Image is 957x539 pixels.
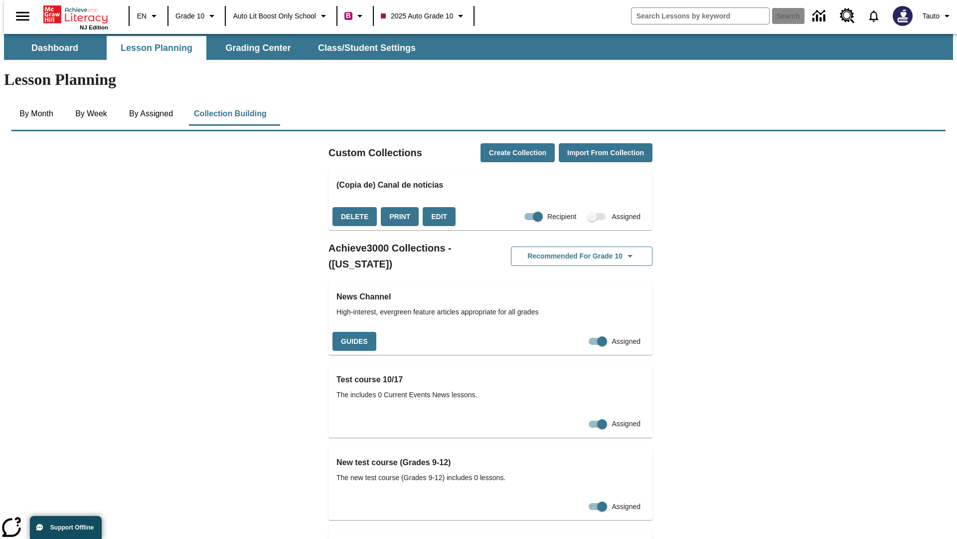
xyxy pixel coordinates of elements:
div: SubNavbar [4,34,953,60]
button: Grade: Grade 10, Select a grade [171,7,222,25]
button: Edit [423,207,456,227]
button: Print, will open in a new window [381,207,419,227]
button: Collection Building [186,102,275,126]
span: Assigned [612,419,640,429]
button: Grading Center [208,36,308,60]
h1: Lesson Planning [4,70,953,89]
span: EN [137,11,147,21]
span: Assigned [612,212,640,222]
h3: Test course 10/17 [336,373,644,387]
span: Recipient [547,212,576,222]
span: 2025 Auto Grade 10 [381,11,453,21]
button: Language: EN, Select a language [133,7,164,25]
button: Recommended for Grade 10 [511,247,652,266]
button: Select a new avatar [887,3,919,29]
img: Avatar [893,6,913,26]
span: Assigned [612,502,640,512]
a: Data Center [806,2,834,30]
span: Assigned [612,336,640,347]
button: By Month [11,102,61,126]
span: Support Offline [50,524,94,531]
button: Create Collection [480,143,555,163]
button: Class/Student Settings [310,36,424,60]
span: B [346,9,351,22]
div: SubNavbar [4,36,425,60]
span: Tauto [923,11,940,21]
button: Profile/Settings [919,7,957,25]
button: By Assigned [121,102,181,126]
button: Import from Collection [559,143,652,163]
button: By Week [66,102,116,126]
button: Lesson Planning [107,36,206,60]
input: search field [632,8,769,24]
span: The new test course (Grades 9-12) includes 0 lessons. [336,473,644,483]
button: Boost Class color is violet red. Change class color [340,7,370,25]
button: Guides [332,332,376,351]
button: Class: 2025 Auto Grade 10, Select your class [377,7,471,25]
button: Dashboard [5,36,105,60]
button: Open side menu [8,1,37,31]
h3: News Channel [336,290,644,304]
span: Auto Lit Boost only School [233,11,316,21]
h3: (Copia de) Canal de noticias [336,178,644,192]
a: Home [43,4,108,24]
span: NJ Edition [80,24,108,30]
a: Notifications [861,3,887,29]
h2: Achieve3000 Collections - ([US_STATE]) [328,240,490,272]
button: Support Offline [30,516,102,539]
h3: New test course (Grades 9-12) [336,456,644,470]
button: School: Auto Lit Boost only School, Select your school [229,7,333,25]
h2: Custom Collections [328,145,422,161]
span: Grade 10 [175,11,204,21]
div: Home [43,3,108,30]
span: The includes 0 Current Events News lessons. [336,390,644,400]
a: Resource Center, Will open in new tab [834,2,861,29]
span: High-interest, evergreen feature articles appropriate for all grades [336,307,644,317]
button: Delete [332,207,377,227]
